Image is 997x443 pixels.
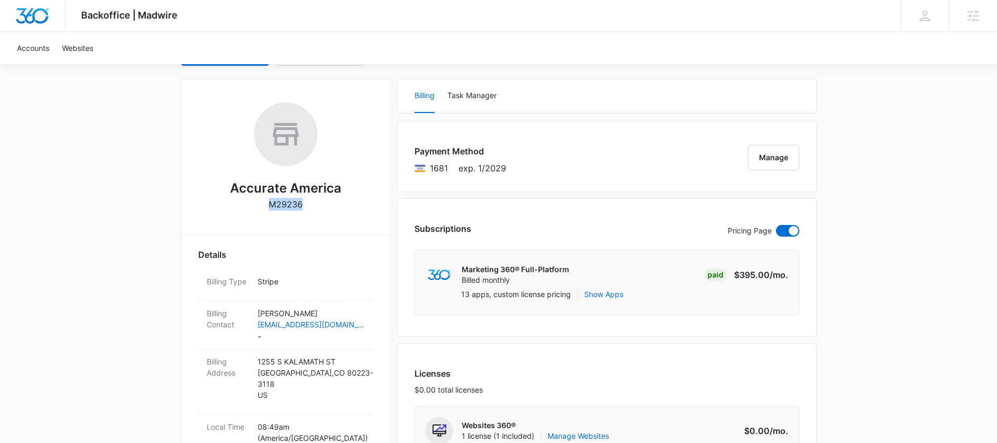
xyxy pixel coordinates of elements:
span: Backoffice | Madwire [81,10,178,21]
dd: - [258,308,365,343]
div: Billing Contact[PERSON_NAME][EMAIL_ADDRESS][DOMAIN_NAME]- [198,301,373,350]
p: Stripe [258,276,365,287]
a: Manage Websites [548,431,609,441]
span: 1 license (1 included) [462,431,609,441]
span: Details [198,248,226,261]
span: /mo. [770,425,788,436]
p: $0.00 [738,424,788,437]
dt: Local Time [207,421,249,432]
div: Paid [704,268,727,281]
div: Billing TypeStripe [198,270,373,301]
button: Manage [748,145,799,170]
p: $395.00 [734,268,788,281]
dt: Billing Address [207,356,249,378]
p: 13 apps, custom license pricing [461,289,571,300]
a: Accounts [11,32,56,64]
a: [EMAIL_ADDRESS][DOMAIN_NAME] [258,319,365,330]
span: exp. 1/2029 [458,162,506,175]
img: marketing360Logo [428,270,451,281]
dt: Billing Type [207,276,249,287]
button: Task Manager [447,79,497,113]
h3: Subscriptions [414,222,471,235]
p: M29236 [269,198,303,211]
p: [PERSON_NAME] [258,308,365,319]
span: Visa ending with [430,162,448,175]
p: $0.00 total licenses [414,384,483,395]
div: Billing Address1255 S KALAMATH ST[GEOGRAPHIC_DATA],CO 80223-3118US [198,350,373,415]
p: Websites 360® [462,420,609,431]
p: Billed monthly [462,275,569,285]
button: Show Apps [584,289,623,300]
h3: Payment Method [414,145,506,158]
p: Pricing Page [728,225,772,237]
p: 1255 S KALAMATH ST [GEOGRAPHIC_DATA] , CO 80223-3118 US [258,356,365,401]
p: Marketing 360® Full-Platform [462,264,569,275]
h2: Accurate America [230,179,341,198]
a: Websites [56,32,100,64]
button: Billing [414,79,435,113]
span: /mo. [770,270,788,280]
dt: Billing Contact [207,308,249,330]
h3: Licenses [414,367,483,380]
